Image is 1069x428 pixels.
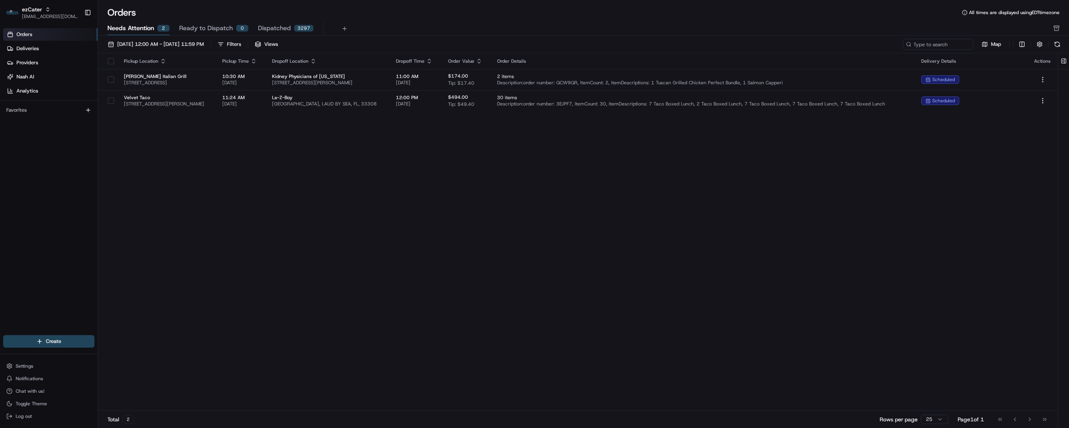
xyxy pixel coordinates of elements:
[124,58,210,64] div: Pickup Location
[396,80,435,86] span: [DATE]
[124,73,210,80] span: [PERSON_NAME] Italian Grill
[107,415,134,424] div: Total
[448,101,474,107] span: Tip: $49.40
[222,94,260,101] span: 11:24 AM
[396,101,435,107] span: [DATE]
[3,335,94,348] button: Create
[3,104,94,116] div: Favorites
[16,87,38,94] span: Analytics
[880,415,918,423] p: Rows per page
[16,401,47,407] span: Toggle Theme
[117,41,204,48] span: [DATE] 12:00 AM - [DATE] 11:59 PM
[179,24,233,33] span: Ready to Dispatch
[22,13,78,20] button: [EMAIL_ADDRESS][DOMAIN_NAME]
[222,73,260,80] span: 10:30 AM
[958,415,984,423] div: Page 1 of 1
[227,41,241,48] div: Filters
[3,411,94,422] button: Log out
[251,39,281,50] button: Views
[448,58,485,64] div: Order Value
[16,59,38,66] span: Providers
[272,73,383,80] span: Kidney Physicians of [US_STATE]
[16,45,39,52] span: Deliveries
[976,40,1006,49] button: Map
[107,24,154,33] span: Needs Attention
[932,98,955,104] span: scheduled
[258,24,291,33] span: Dispatched
[921,58,1022,64] div: Delivery Details
[236,25,249,32] div: 0
[107,6,136,19] h1: Orders
[448,73,468,79] span: $174.00
[448,80,474,86] span: Tip: $17.40
[16,73,34,80] span: Nash AI
[3,3,81,22] button: ezCaterezCater[EMAIL_ADDRESS][DOMAIN_NAME]
[3,398,94,409] button: Toggle Theme
[272,58,383,64] div: Dropoff Location
[124,80,210,86] span: [STREET_ADDRESS]
[294,25,314,32] div: 3297
[16,388,44,394] span: Chat with us!
[448,94,468,100] span: $494.00
[3,361,94,372] button: Settings
[272,101,383,107] span: [GEOGRAPHIC_DATA], LAUD BY SEA, FL, 33308
[222,58,260,64] div: Pickup Time
[497,80,909,86] span: Description: order number: QCW9QR, ItemCount: 2, itemDescriptions: 1 Tuscan Grilled Chicken Perfe...
[932,76,955,83] span: scheduled
[3,56,98,69] a: Providers
[22,5,42,13] button: ezCater
[272,80,383,86] span: [STREET_ADDRESS][PERSON_NAME]
[214,39,245,50] button: Filters
[16,413,32,419] span: Log out
[396,73,435,80] span: 11:00 AM
[497,58,909,64] div: Order Details
[991,41,1001,48] span: Map
[903,39,973,50] input: Type to search
[396,94,435,101] span: 12:00 PM
[3,386,94,397] button: Chat with us!
[396,58,435,64] div: Dropoff Time
[124,101,210,107] span: [STREET_ADDRESS][PERSON_NAME]
[3,71,98,83] a: Nash AI
[222,101,260,107] span: [DATE]
[497,73,909,80] span: 2 items
[6,10,19,15] img: ezCater
[122,415,134,424] div: 2
[222,80,260,86] span: [DATE]
[3,373,94,384] button: Notifications
[46,338,61,345] span: Create
[124,94,210,101] span: Velvet Taco
[104,39,207,50] button: [DATE] 12:00 AM - [DATE] 11:59 PM
[157,25,170,32] div: 2
[1052,39,1063,50] button: Refresh
[1034,58,1051,64] div: Actions
[969,9,1060,16] span: All times are displayed using EDT timezone
[16,375,43,382] span: Notifications
[272,94,383,101] span: La-Z-Boy
[3,28,98,41] a: Orders
[497,94,909,101] span: 30 items
[16,31,32,38] span: Orders
[3,85,98,97] a: Analytics
[3,42,98,55] a: Deliveries
[16,363,33,369] span: Settings
[264,41,278,48] span: Views
[497,101,909,107] span: Description: order number: 3EJPF7, ItemCount: 30, itemDescriptions: 7 Taco Boxed Lunch, 2 Taco Bo...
